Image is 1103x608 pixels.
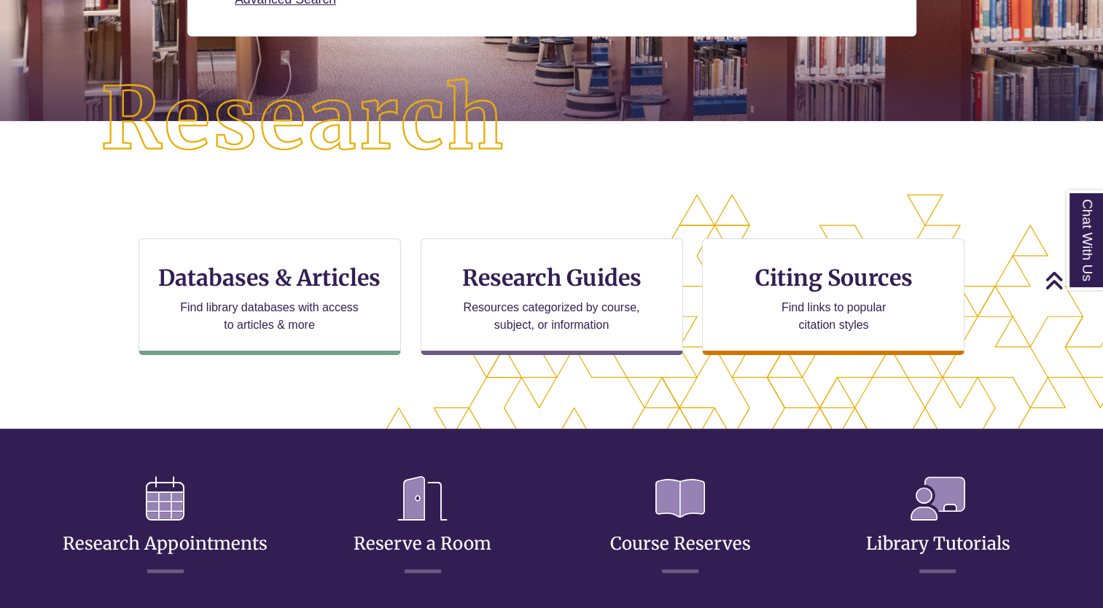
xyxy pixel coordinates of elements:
a: Research Appointments [63,497,268,555]
a: Library Tutorials [865,497,1010,555]
p: Resources categorized by course, subject, or information [456,299,647,334]
a: Databases & Articles Find library databases with access to articles & more [139,238,401,355]
a: Back to Top [1045,270,1099,290]
p: Find links to popular citation styles [763,299,905,334]
p: Find library databases with access to articles & more [174,299,365,334]
a: Research Guides Resources categorized by course, subject, or information [421,238,683,355]
h3: Databases & Articles [151,264,389,292]
a: Reserve a Room [354,497,491,555]
h3: Research Guides [433,264,671,292]
h3: Citing Sources [745,264,923,292]
img: Research [55,34,552,206]
a: Citing Sources Find links to popular citation styles [702,238,964,355]
a: Course Reserves [610,497,751,555]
